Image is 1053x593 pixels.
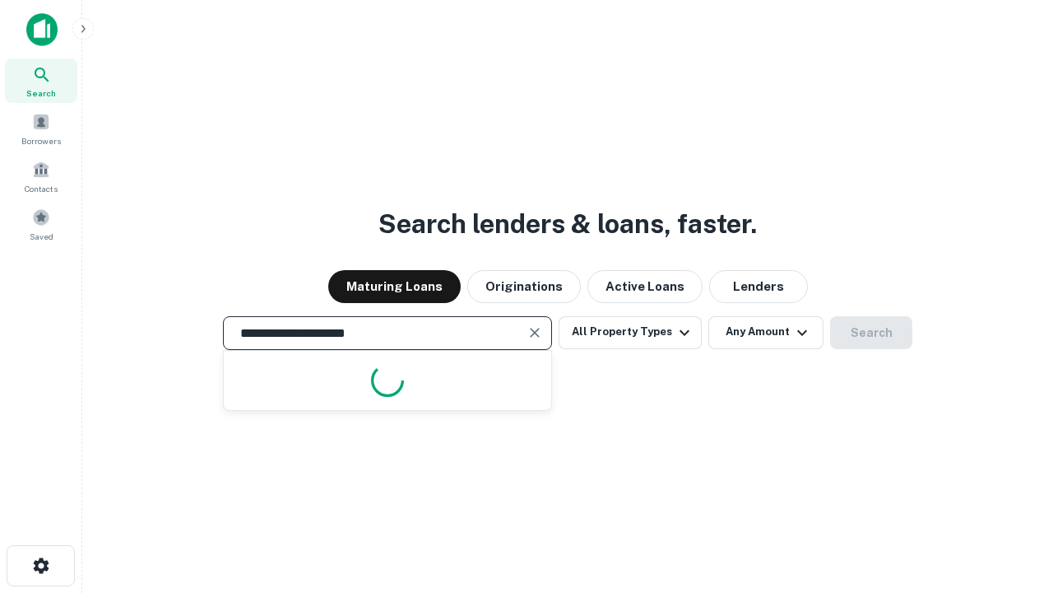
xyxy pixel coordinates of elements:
[21,134,61,147] span: Borrowers
[587,270,703,303] button: Active Loans
[26,13,58,46] img: capitalize-icon.png
[5,202,77,246] a: Saved
[971,461,1053,540] iframe: Chat Widget
[5,154,77,198] a: Contacts
[5,58,77,103] a: Search
[328,270,461,303] button: Maturing Loans
[30,230,53,243] span: Saved
[708,316,823,349] button: Any Amount
[5,106,77,151] a: Borrowers
[523,321,546,344] button: Clear
[26,86,56,100] span: Search
[467,270,581,303] button: Originations
[378,204,757,244] h3: Search lenders & loans, faster.
[25,182,58,195] span: Contacts
[709,270,808,303] button: Lenders
[559,316,702,349] button: All Property Types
